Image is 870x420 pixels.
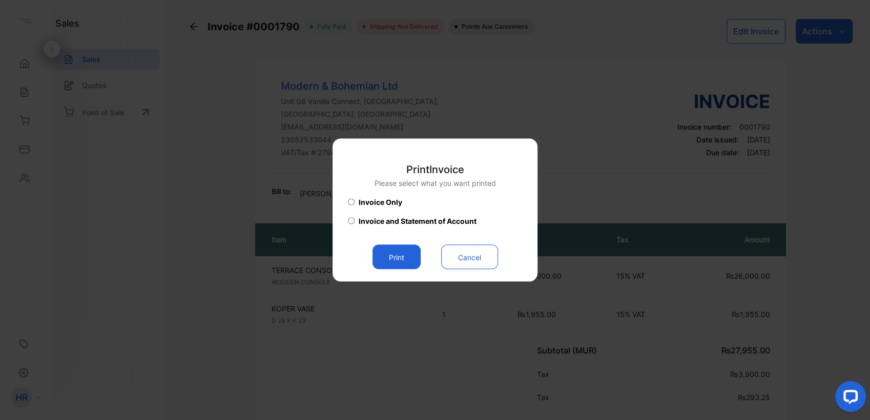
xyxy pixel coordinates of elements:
span: Invoice and Statement of Account [359,216,477,226]
button: Print [372,245,421,269]
iframe: LiveChat chat widget [827,377,870,420]
span: Invoice Only [359,197,402,207]
button: Cancel [441,245,498,269]
p: Print Invoice [375,162,496,177]
p: Please select what you want printed [375,178,496,188]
